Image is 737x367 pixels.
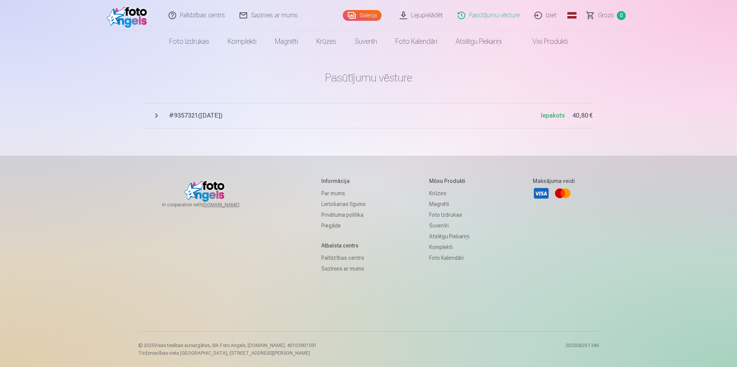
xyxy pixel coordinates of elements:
[598,11,614,20] span: Grozs
[343,10,382,21] a: Galerija
[144,103,593,128] button: #9357321([DATE])Iepakots40,80 €
[160,31,218,52] a: Foto izdrukas
[429,199,469,209] a: Magnēti
[554,185,571,202] a: Mastercard
[572,111,593,120] span: 40,80 €
[321,263,366,274] a: Sazinies ar mums
[345,31,386,52] a: Suvenīri
[321,209,366,220] a: Privātuma politika
[429,188,469,199] a: Krūzes
[533,185,550,202] a: Visa
[533,177,575,185] h5: Maksājuma veidi
[138,350,317,356] p: Tirdzniecības vieta [GEOGRAPHIC_DATA], [STREET_ADDRESS][PERSON_NAME]
[429,231,469,242] a: Atslēgu piekariņi
[321,220,366,231] a: Piegāde
[307,31,345,52] a: Krūzes
[107,3,151,28] img: /fa1
[511,31,577,52] a: Visi produkti
[429,242,469,252] a: Komplekti
[321,177,366,185] h5: Informācija
[429,177,469,185] h5: Mūsu produkti
[138,342,317,349] p: © 2025 Visas tiesības aizsargātas. ,
[617,11,626,20] span: 0
[429,220,469,231] a: Suvenīri
[429,252,469,263] a: Foto kalendāri
[266,31,307,52] a: Magnēti
[144,71,593,85] h1: Pasūtījumu vēsture
[321,242,366,249] h5: Atbalsta centrs
[541,112,565,119] span: Iepakots
[429,209,469,220] a: Foto izdrukas
[321,188,366,199] a: Par mums
[386,31,446,52] a: Foto kalendāri
[202,202,258,208] a: [DOMAIN_NAME]
[218,31,266,52] a: Komplekti
[212,343,317,348] span: SIA Foto Angels, [DOMAIN_NAME]. 40103901591
[169,111,541,120] span: # 9357321 ( [DATE] )
[446,31,511,52] a: Atslēgu piekariņi
[162,202,258,208] span: In cooperation with
[565,342,599,356] p: 20250829.1346
[321,199,366,209] a: Lietošanas līgums
[321,252,366,263] a: Palīdzības centrs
